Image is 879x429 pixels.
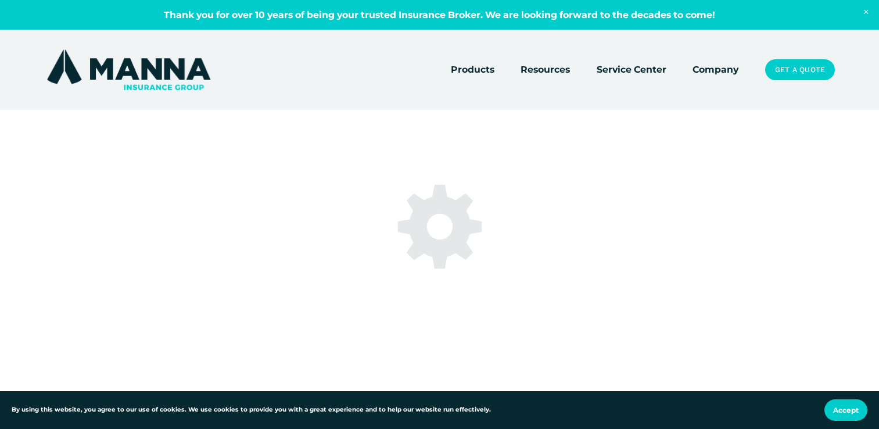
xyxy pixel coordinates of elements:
img: Manna Insurance Group [44,47,213,92]
span: Accept [833,406,859,414]
a: Company [693,62,738,78]
button: Accept [824,399,867,421]
a: Get a Quote [765,59,835,80]
a: Service Center [597,62,666,78]
span: Resources [521,62,570,77]
p: By using this website, you agree to our use of cookies. We use cookies to provide you with a grea... [12,405,491,415]
a: folder dropdown [521,62,570,78]
span: Products [451,62,494,77]
a: folder dropdown [451,62,494,78]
